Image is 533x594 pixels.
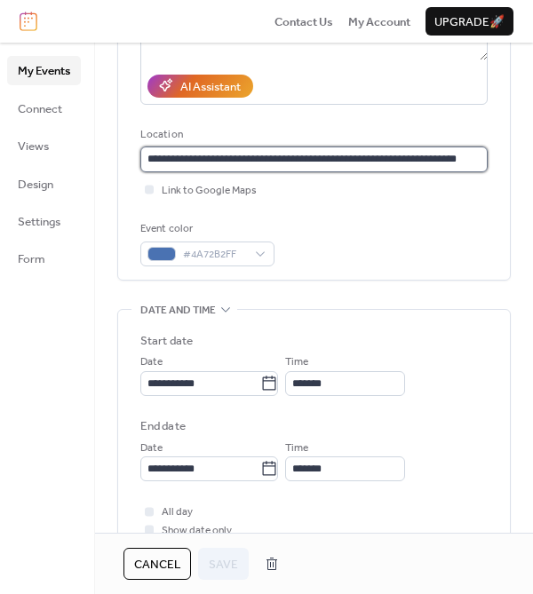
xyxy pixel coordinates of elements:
span: Link to Google Maps [162,182,257,200]
span: Date and time [140,302,216,320]
span: Form [18,250,45,268]
a: Views [7,131,81,160]
span: All day [162,503,193,521]
div: Event color [140,220,271,238]
a: Settings [7,207,81,235]
button: Cancel [123,548,191,580]
a: Form [7,244,81,273]
a: My Account [348,12,410,30]
button: AI Assistant [147,75,253,98]
span: Time [285,353,308,371]
a: Connect [7,94,81,123]
span: Settings [18,213,60,231]
span: Date [140,353,163,371]
span: Date [140,440,163,457]
span: Upgrade 🚀 [434,13,505,31]
span: My Events [18,62,70,80]
span: Cancel [134,556,180,574]
div: Location [140,126,484,144]
span: Views [18,138,49,155]
div: AI Assistant [180,78,241,96]
span: Design [18,176,53,194]
span: Connect [18,100,62,118]
a: Contact Us [274,12,333,30]
span: Time [285,440,308,457]
span: Show date only [162,522,232,540]
span: My Account [348,13,410,31]
div: Start date [140,332,193,350]
a: Design [7,170,81,198]
img: logo [20,12,37,31]
span: #4A72B2FF [183,246,246,264]
span: Contact Us [274,13,333,31]
button: Upgrade🚀 [426,7,513,36]
a: My Events [7,56,81,84]
div: End date [140,417,186,435]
